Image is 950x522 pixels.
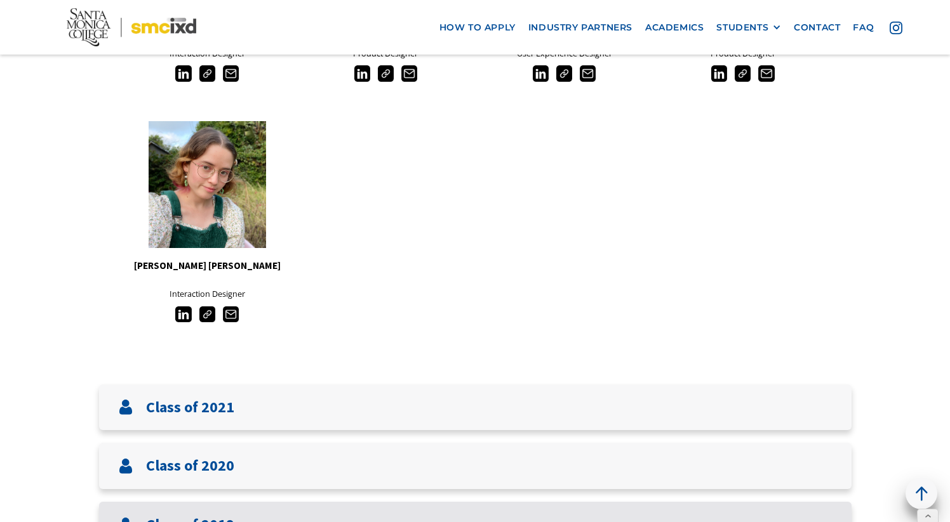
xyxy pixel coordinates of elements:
[716,22,768,33] div: STUDENTS
[735,65,751,81] img: Link icon
[199,306,215,322] img: Link icon
[890,22,902,34] img: icon - instagram
[522,16,639,39] a: industry partners
[67,8,196,46] img: Santa Monica College - SMC IxD logo
[118,287,297,301] p: Interaction Designer
[223,65,239,81] img: Email icon
[639,16,710,39] a: Academics
[787,16,846,39] a: contact
[118,400,133,415] img: User icon
[378,65,394,81] img: Link icon
[906,478,937,509] a: back to top
[433,16,522,39] a: how to apply
[401,65,417,81] img: Email icon
[175,306,191,322] img: LinkedIn icon
[223,306,239,322] img: Email icon
[199,65,215,81] img: Link icon
[580,65,596,81] img: Email icon
[118,459,133,474] img: User icon
[556,65,572,81] img: Link icon
[758,65,774,81] img: Email icon
[354,65,370,81] img: LinkedIn icon
[146,398,234,417] h3: Class of 2021
[118,258,297,274] h5: [PERSON_NAME] [PERSON_NAME]
[846,16,880,39] a: faq
[175,65,191,81] img: LinkedIn icon
[711,65,727,81] img: LinkedIn icon
[146,457,234,475] h3: Class of 2020
[533,65,549,81] img: LinkedIn icon
[716,22,781,33] div: STUDENTS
